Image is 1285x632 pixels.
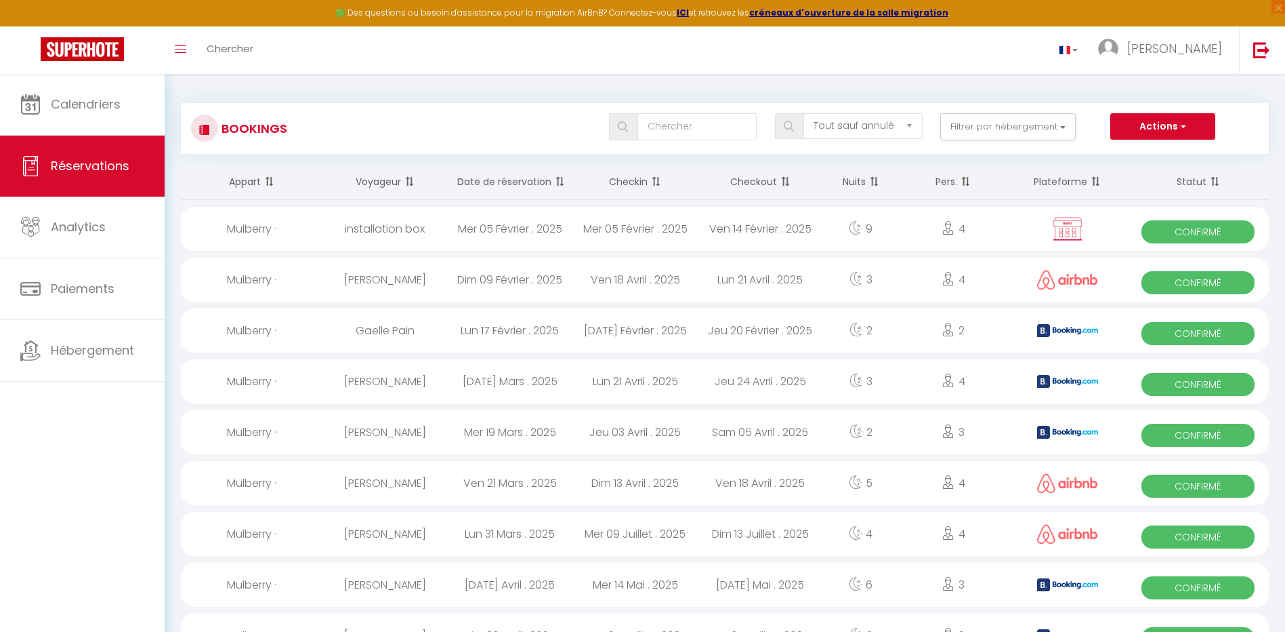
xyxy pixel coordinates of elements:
th: Sort by guest [322,164,448,200]
h3: Bookings [218,113,287,144]
a: ... [PERSON_NAME] [1088,26,1239,74]
a: ICI [677,7,689,18]
button: Actions [1110,113,1215,140]
img: Super Booking [41,37,124,61]
input: Chercher [637,113,757,140]
img: logout [1253,41,1270,58]
button: Ouvrir le widget de chat LiveChat [11,5,51,46]
th: Sort by checkout [698,164,823,200]
th: Sort by booking date [447,164,572,200]
th: Sort by people [899,164,1008,200]
button: Filtrer par hébergement [940,113,1076,140]
span: Hébergement [51,342,134,359]
th: Sort by nights [823,164,899,200]
span: Analytics [51,218,106,235]
span: [PERSON_NAME] [1127,40,1222,57]
th: Sort by rentals [181,164,322,200]
img: ... [1098,39,1118,59]
a: Chercher [196,26,264,74]
th: Sort by channel [1008,164,1128,200]
th: Sort by checkin [572,164,698,200]
a: créneaux d'ouverture de la salle migration [749,7,948,18]
span: Paiements [51,280,114,297]
span: Chercher [207,41,253,56]
span: Calendriers [51,96,121,113]
span: Réservations [51,157,129,174]
th: Sort by status [1127,164,1269,200]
